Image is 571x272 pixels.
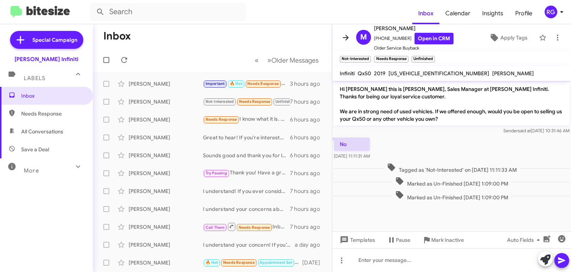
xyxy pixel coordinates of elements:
div: I understand your concerns about pricing. We'd love to reassess your vehicle. Would you be willin... [203,205,290,213]
span: [PERSON_NAME] [492,70,534,77]
div: 3 hours ago [290,80,326,88]
span: Older Service Buyback [374,44,454,52]
div: 7 hours ago [290,223,326,231]
div: 7 hours ago [290,170,326,177]
span: Needs Response [239,225,270,230]
a: Profile [509,3,538,24]
a: Calendar [439,3,476,24]
div: 7 hours ago [290,187,326,195]
span: Templates [338,233,375,247]
span: Marked as Un-Finished [DATE] 1:09:00 PM [392,190,511,201]
div: I understand your concern! If you’re interested, let’s schedule a time for us to discuss your veh... [203,241,295,249]
span: More [24,167,39,174]
div: [PERSON_NAME] [129,116,203,123]
span: [DATE] 11:11:31 AM [334,153,370,159]
button: Mark Inactive [416,233,470,247]
div: RG [545,6,557,18]
div: [PERSON_NAME] [129,205,203,213]
a: Open in CRM [414,33,454,44]
div: Inbound Call [203,222,290,231]
input: Search [90,3,246,21]
span: Try Pausing [206,171,227,175]
span: Sender [DATE] 10:31:46 AM [503,128,570,133]
span: Needs Response [239,99,271,104]
span: 🔥 Hot [206,260,218,265]
span: Labels [24,75,45,82]
div: Great to hear! If you're interested in selling your vehicle, let's schedule a time for you to bri... [203,134,290,141]
span: » [267,56,271,65]
button: Pause [381,233,416,247]
div: I understand! If you ever consider selling your QX80 in the future, feel free to reach out. We're... [203,187,290,195]
button: Auto Fields [501,233,549,247]
div: Thank you! Have a great day. [203,169,290,177]
span: Unfinished [275,99,296,104]
div: [PERSON_NAME] [129,170,203,177]
p: No [334,137,370,151]
button: Next [263,53,323,68]
small: Needs Response [374,56,408,63]
span: [PERSON_NAME] [374,24,454,33]
span: Special Campaign [32,36,77,44]
span: Needs Response [223,260,255,265]
div: 7 hours ago [290,205,326,213]
a: Insights [476,3,509,24]
div: [PERSON_NAME] [129,134,203,141]
div: [PERSON_NAME] [129,241,203,249]
span: Needs Response [247,81,279,86]
span: Older Messages [271,56,319,64]
div: [PERSON_NAME] [129,98,203,105]
a: Inbox [412,3,439,24]
div: [DATE] [302,259,326,266]
span: Not-Interested [206,99,234,104]
span: [US_VEHICLE_IDENTIFICATION_NUMBER] [388,70,489,77]
span: Infiniti [340,70,355,77]
span: Marked as Un-Finished [DATE] 1:09:00 PM [392,177,511,187]
div: No [203,97,290,106]
button: RG [538,6,563,18]
nav: Page navigation example [251,53,323,68]
div: 6 hours ago [290,116,326,123]
div: I'm in [US_STATE] working [203,79,290,88]
span: « [255,56,259,65]
span: Appointment Set [259,260,292,265]
h1: Inbox [103,30,131,42]
span: Needs Response [21,110,84,117]
div: [PERSON_NAME] [129,259,203,266]
p: Hi [PERSON_NAME] this is [PERSON_NAME], Sales Manager at [PERSON_NAME] Infiniti. Thanks for being... [334,82,570,126]
small: Unfinished [412,56,435,63]
span: Qx50 [358,70,371,77]
button: Apply Tags [481,31,535,44]
div: a day ago [295,241,326,249]
div: [PERSON_NAME] [129,152,203,159]
div: Sounds good and thank you for letting us know. If you need any further information or would like ... [203,152,290,159]
span: said at [518,128,531,133]
div: 7 hours ago [290,98,326,105]
span: Save a Deal [21,146,49,153]
span: Apply Tags [500,31,528,44]
span: Tagged as 'Not-Interested' on [DATE] 11:11:33 AM [384,163,520,174]
span: Pause [396,233,410,247]
div: I know what it is. We are great [203,115,290,124]
span: M [360,31,367,43]
span: 🔥 Hot [230,81,242,86]
span: Important [206,81,225,86]
div: [PERSON_NAME] [129,223,203,231]
span: Needs Response [206,117,237,122]
span: Mark Inactive [431,233,464,247]
div: Hi [PERSON_NAME], I had a couple of questions on the warranty on the bumper-to-bumper. What does ... [203,258,302,267]
span: Inbox [21,92,84,99]
span: Auto Fields [507,233,543,247]
small: Not-Interested [340,56,371,63]
div: [PERSON_NAME] [129,187,203,195]
div: 6 hours ago [290,152,326,159]
div: [PERSON_NAME] Infiniti [14,56,78,63]
div: 6 hours ago [290,134,326,141]
div: [PERSON_NAME] [129,80,203,88]
button: Previous [250,53,263,68]
span: [PHONE_NUMBER] [374,33,454,44]
span: Call Them [206,225,225,230]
